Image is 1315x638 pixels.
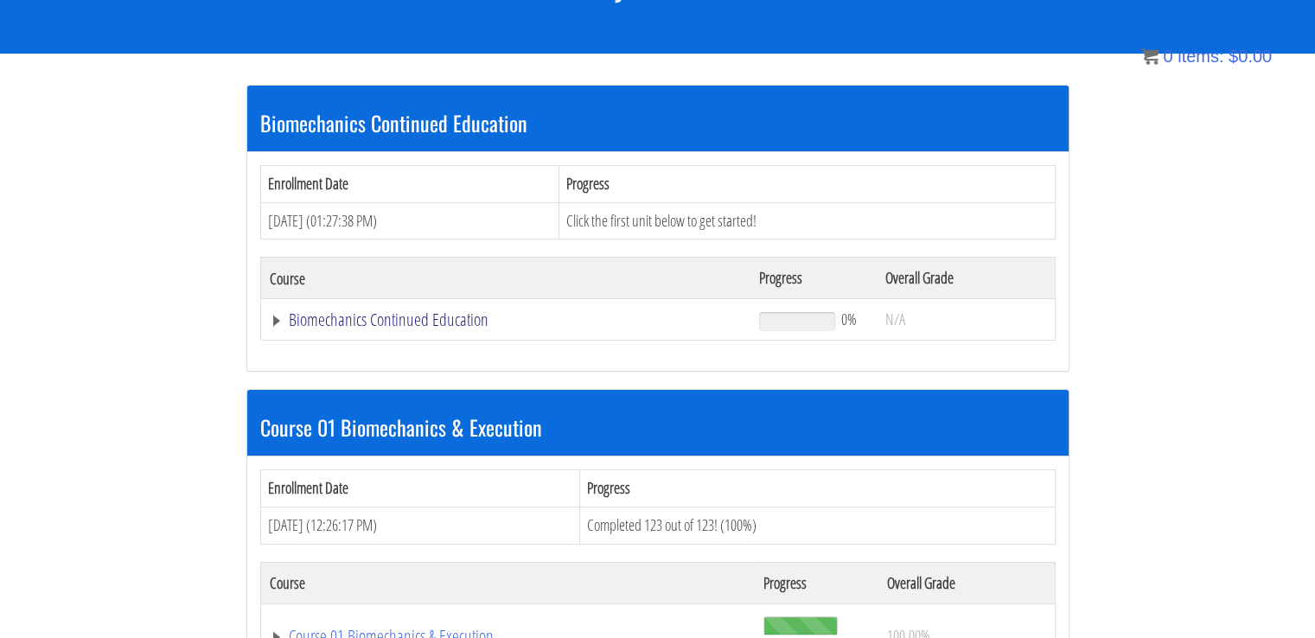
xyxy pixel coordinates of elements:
span: items: [1178,47,1223,66]
th: Overall Grade [878,562,1055,603]
th: Enrollment Date [260,165,559,202]
th: Course [260,258,750,299]
th: Progress [755,562,878,603]
th: Overall Grade [877,258,1055,299]
td: [DATE] (01:27:38 PM) [260,202,559,239]
th: Course [260,562,755,603]
th: Progress [559,165,1055,202]
span: $ [1229,47,1238,66]
h3: Course 01 Biomechanics & Execution [260,416,1056,438]
th: Enrollment Date [260,470,579,507]
span: 0% [841,309,857,329]
a: Biomechanics Continued Education [270,311,743,329]
a: 0 items: $0.00 [1141,47,1272,66]
h3: Biomechanics Continued Education [260,112,1056,134]
td: [DATE] (12:26:17 PM) [260,507,579,544]
bdi: 0.00 [1229,47,1272,66]
th: Progress [579,470,1055,507]
td: Click the first unit below to get started! [559,202,1055,239]
span: 0 [1163,47,1172,66]
th: Progress [750,258,876,299]
td: Completed 123 out of 123! (100%) [579,507,1055,544]
td: N/A [877,299,1055,341]
img: icon11.png [1141,48,1159,65]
